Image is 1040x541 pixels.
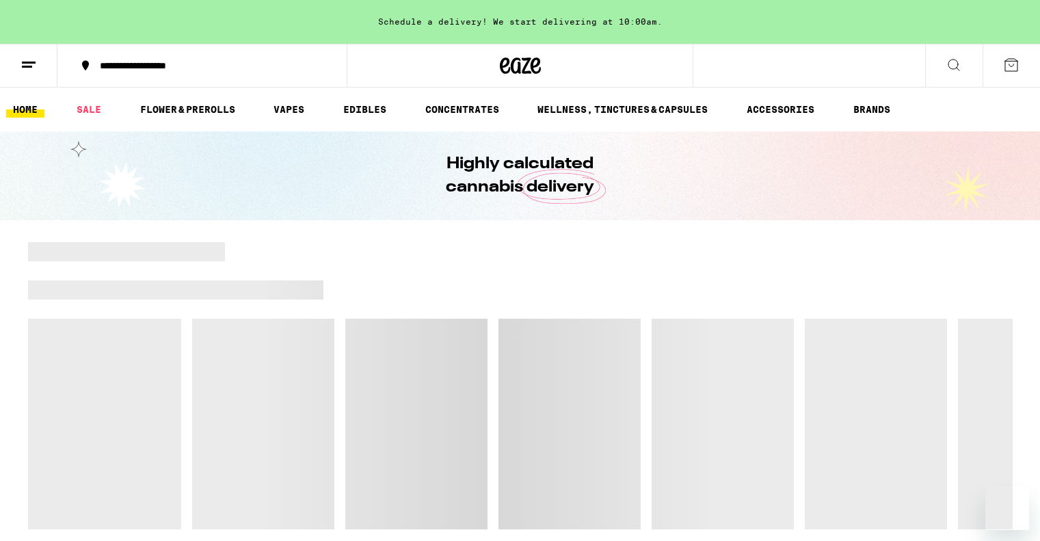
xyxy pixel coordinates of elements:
a: SALE [70,101,108,118]
a: BRANDS [846,101,897,118]
a: EDIBLES [336,101,393,118]
a: VAPES [267,101,311,118]
a: ACCESSORIES [740,101,821,118]
a: CONCENTRATES [418,101,506,118]
a: FLOWER & PREROLLS [133,101,242,118]
iframe: Button to launch messaging window [985,486,1029,530]
a: WELLNESS, TINCTURES & CAPSULES [531,101,715,118]
a: HOME [6,101,44,118]
h1: Highly calculated cannabis delivery [408,153,633,199]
